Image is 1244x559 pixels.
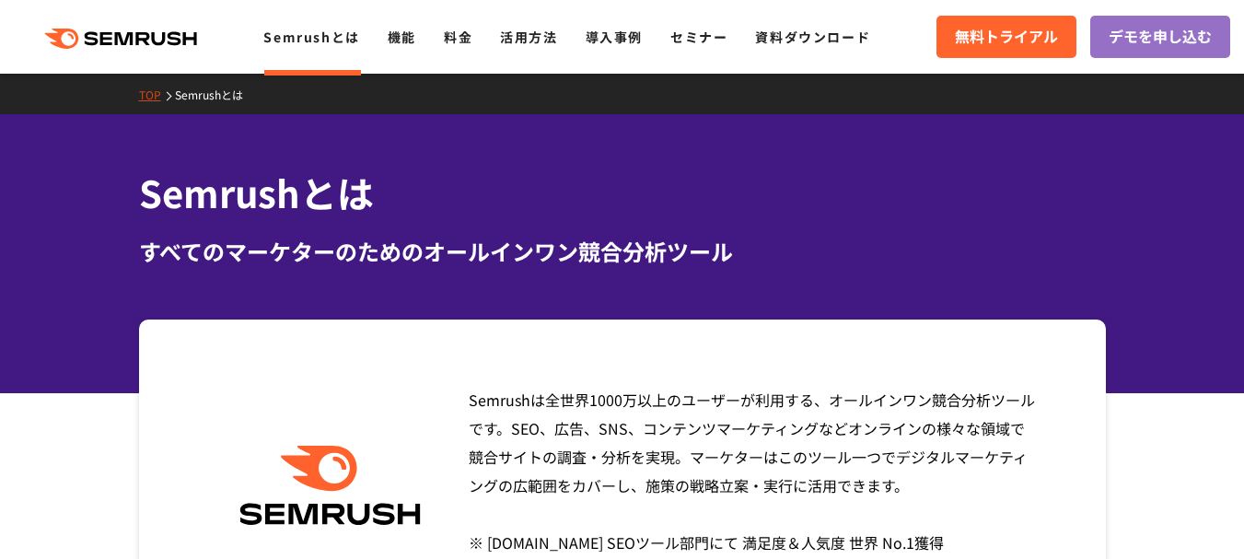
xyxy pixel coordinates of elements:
[230,446,430,526] img: Semrush
[1109,25,1212,49] span: デモを申し込む
[936,16,1076,58] a: 無料トライアル
[139,166,1106,220] h1: Semrushとは
[175,87,257,102] a: Semrushとは
[755,28,870,46] a: 資料ダウンロード
[263,28,359,46] a: Semrushとは
[444,28,472,46] a: 料金
[670,28,727,46] a: セミナー
[139,87,175,102] a: TOP
[586,28,643,46] a: 導入事例
[955,25,1058,49] span: 無料トライアル
[388,28,416,46] a: 機能
[1090,16,1230,58] a: デモを申し込む
[500,28,557,46] a: 活用方法
[139,235,1106,268] div: すべてのマーケターのためのオールインワン競合分析ツール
